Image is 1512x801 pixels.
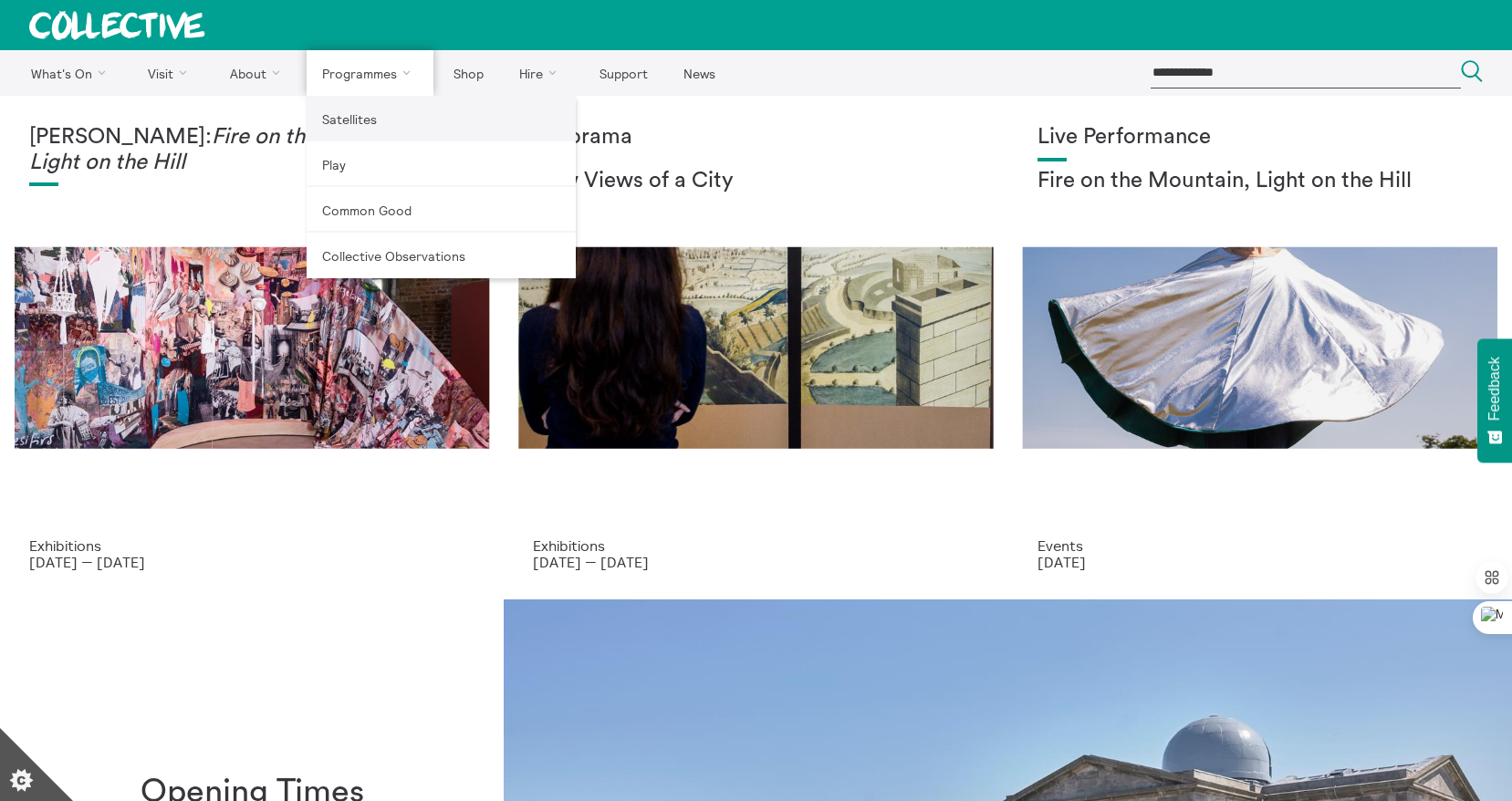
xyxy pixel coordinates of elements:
[1477,338,1512,463] button: Feedback - Show survey
[533,537,978,554] p: Exhibitions
[1038,169,1483,194] h2: Fire on the Mountain, Light on the Hill
[307,187,576,233] a: Common Good
[307,50,434,96] a: Programmes
[533,169,978,194] h2: New Views of a City
[307,141,576,187] a: Play
[437,50,499,96] a: Shop
[1038,554,1483,570] p: [DATE]
[504,96,1007,599] a: Collective Panorama June 2025 small file 8 Panorama New Views of a City Exhibitions [DATE] — [DATE]
[1038,537,1483,554] p: Events
[1038,125,1483,151] h1: Live Performance
[29,537,474,554] p: Exhibitions
[29,125,474,175] h1: [PERSON_NAME]:
[533,125,978,151] h1: Panorama
[214,50,303,96] a: About
[307,96,576,141] a: Satellites
[29,554,474,570] p: [DATE] — [DATE]
[667,50,731,96] a: News
[1008,96,1512,599] a: Photo: Eoin Carey Live Performance Fire on the Mountain, Light on the Hill Events [DATE]
[29,126,424,173] em: Fire on the Mountain, Light on the Hill
[1486,357,1503,421] span: Feedback
[132,50,211,96] a: Visit
[504,50,580,96] a: Hire
[307,233,576,278] a: Collective Observations
[583,50,663,96] a: Support
[15,50,129,96] a: What's On
[533,554,978,570] p: [DATE] — [DATE]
